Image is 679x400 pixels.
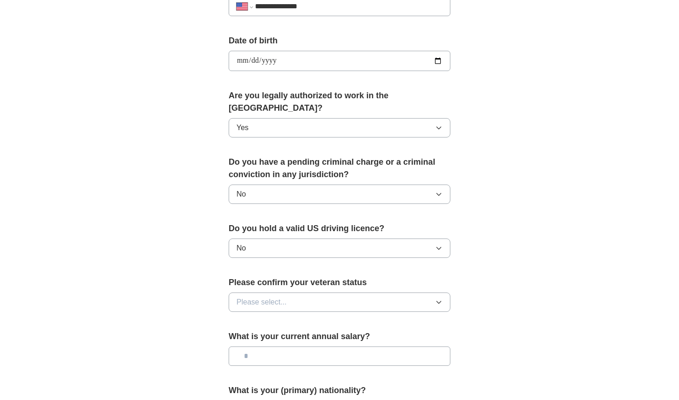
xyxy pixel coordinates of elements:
button: Yes [229,118,450,137]
label: Date of birth [229,35,450,47]
span: Yes [236,122,249,133]
button: Please select... [229,293,450,312]
label: Are you legally authorized to work in the [GEOGRAPHIC_DATA]? [229,90,450,114]
label: Do you have a pending criminal charge or a criminal conviction in any jurisdiction? [229,156,450,181]
label: What is your current annual salary? [229,330,450,343]
label: Please confirm your veteran status [229,276,450,289]
span: No [236,243,246,254]
button: No [229,239,450,258]
span: No [236,189,246,200]
label: Do you hold a valid US driving licence? [229,222,450,235]
span: Please select... [236,297,287,308]
label: What is your (primary) nationality? [229,384,450,397]
button: No [229,185,450,204]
